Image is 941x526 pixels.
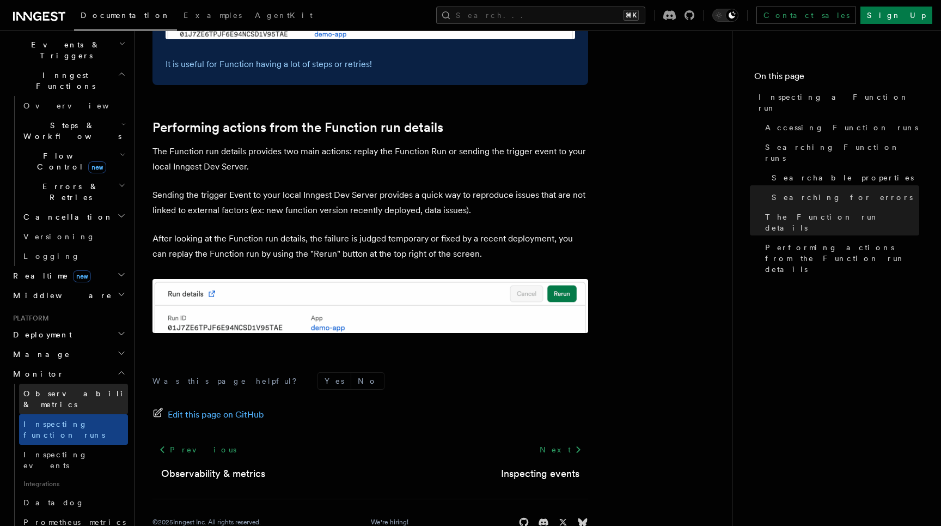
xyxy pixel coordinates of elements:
[761,118,919,137] a: Accessing Function runs
[756,7,856,24] a: Contact sales
[168,407,264,422] span: Edit this page on GitHub
[436,7,645,24] button: Search...⌘K
[9,286,128,305] button: Middleware
[255,11,313,20] span: AgentKit
[712,9,738,22] button: Toggle dark mode
[23,101,136,110] span: Overview
[9,329,72,340] span: Deployment
[23,450,88,470] span: Inspecting events
[765,122,918,133] span: Accessing Function runs
[19,384,128,414] a: Observability & metrics
[772,172,914,183] span: Searchable properties
[759,92,919,113] span: Inspecting a Function run
[860,7,932,24] a: Sign Up
[19,181,118,203] span: Errors & Retries
[761,137,919,168] a: Searching Function runs
[761,238,919,279] a: Performing actions from the Function run details
[765,242,919,275] span: Performing actions from the Function run details
[248,3,319,29] a: AgentKit
[9,314,49,323] span: Platform
[152,231,588,262] p: After looking at the Function run details, the failure is judged temporary or fixed by a recent d...
[9,39,119,61] span: Events & Triggers
[23,498,84,507] span: Datadog
[19,120,121,142] span: Steps & Workflows
[772,192,913,203] span: Searching for errors
[9,96,128,266] div: Inngest Functions
[23,420,105,439] span: Inspecting function runs
[19,475,128,493] span: Integrations
[9,70,118,92] span: Inngest Functions
[23,252,80,261] span: Logging
[88,161,106,173] span: new
[19,150,120,172] span: Flow Control
[23,232,95,241] span: Versioning
[19,96,128,116] a: Overview
[9,344,128,364] button: Manage
[19,414,128,445] a: Inspecting function runs
[351,373,384,389] button: No
[761,207,919,238] a: The Function run details
[152,440,242,460] a: Previous
[152,279,588,334] img: The rerun button is accessible in the header of the "run details" section of the Function run detail
[19,207,128,227] button: Cancellation
[81,11,170,20] span: Documentation
[19,246,128,266] a: Logging
[754,70,919,87] h4: On this page
[767,168,919,188] a: Searchable properties
[765,211,919,233] span: The Function run details
[19,177,128,207] button: Errors & Retries
[501,466,579,481] a: Inspecting events
[184,11,242,20] span: Examples
[152,376,304,386] p: Was this page helpful?
[19,211,113,222] span: Cancellation
[152,407,264,422] a: Edit this page on GitHub
[533,440,588,460] a: Next
[19,493,128,512] a: Datadog
[765,142,919,164] span: Searching Function runs
[9,65,128,96] button: Inngest Functions
[754,87,919,118] a: Inspecting a Function run
[73,270,91,282] span: new
[177,3,248,29] a: Examples
[74,3,177,31] a: Documentation
[9,266,128,286] button: Realtimenew
[767,188,919,207] a: Searching for errors
[166,57,575,72] p: It is useful for Function having a lot of steps or retries!
[9,290,112,301] span: Middleware
[9,368,64,379] span: Monitor
[9,35,128,65] button: Events & Triggers
[19,445,128,475] a: Inspecting events
[9,349,70,360] span: Manage
[19,116,128,146] button: Steps & Workflows
[161,466,265,481] a: Observability & metrics
[9,325,128,344] button: Deployment
[152,188,588,218] p: Sending the trigger Event to your local Inngest Dev Server provides a quick way to reproduce issu...
[9,364,128,384] button: Monitor
[624,10,639,21] kbd: ⌘K
[9,270,91,281] span: Realtime
[19,146,128,177] button: Flow Controlnew
[152,120,443,135] a: Performing actions from the Function run details
[23,389,136,409] span: Observability & metrics
[19,227,128,246] a: Versioning
[318,373,351,389] button: Yes
[152,144,588,174] p: The Function run details provides two main actions: replay the Function Run or sending the trigge...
